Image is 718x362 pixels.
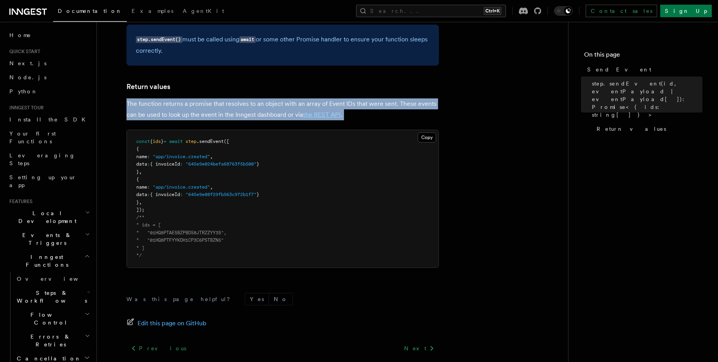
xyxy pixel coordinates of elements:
[6,105,44,111] span: Inngest tour
[185,139,196,144] span: step
[6,198,32,205] span: Features
[126,341,191,355] a: Previous
[136,230,226,235] span: * "01HQ8PTAESBZPBDS8JTRZZYY3S",
[9,31,31,39] span: Home
[269,293,292,305] button: No
[137,318,207,329] span: Edit this page on GitHub
[6,148,92,170] a: Leveraging Steps
[257,161,259,167] span: }
[14,330,92,351] button: Errors & Retries
[180,192,183,197] span: :
[136,177,139,182] span: {
[136,154,147,159] span: name
[257,192,259,197] span: }
[196,139,224,144] span: .sendEvent
[136,36,182,43] code: step.sendEvent()
[17,276,97,282] span: Overview
[185,192,257,197] span: "645e9e08f29fb563c972b1f7"
[180,161,183,167] span: :
[185,161,257,167] span: "645e9e024befa68763f5b500"
[136,192,147,197] span: data
[6,127,92,148] a: Your first Functions
[592,80,702,119] span: step.sendEvent(id, eventPayload | eventPayload[]): Promise<{ ids: string[] }>
[147,192,150,197] span: :
[14,308,92,330] button: Flow Control
[150,139,153,144] span: {
[303,111,341,118] a: the REST API
[660,5,712,17] a: Sign Up
[126,98,439,120] p: The function returns a promise that resolves to an object with an array of Event IDs that were se...
[126,295,235,303] p: Was this page helpful?
[356,5,506,17] button: Search...Ctrl+K
[153,139,161,144] span: ids
[9,60,46,66] span: Next.js
[6,253,84,269] span: Inngest Functions
[584,62,702,77] a: Send Event
[586,5,657,17] a: Contact sales
[597,125,666,133] span: Return values
[53,2,127,22] a: Documentation
[6,209,85,225] span: Local Development
[127,2,178,21] a: Examples
[136,237,224,243] span: * "01HQ8PTFYYKDH1CP3C6PSTBZN5"
[584,50,702,62] h4: On this page
[178,2,229,21] a: AgentKit
[169,139,183,144] span: await
[224,139,229,144] span: ([
[136,169,139,175] span: }
[6,84,92,98] a: Python
[136,222,161,228] span: * ids = [
[136,34,429,56] p: must be called using or some other Promise handler to ensure your function sleeps correctly.
[14,272,92,286] a: Overview
[6,250,92,272] button: Inngest Functions
[554,6,573,16] button: Toggle dark mode
[210,184,213,190] span: ,
[136,146,139,152] span: {
[9,130,56,144] span: Your first Functions
[9,174,77,188] span: Setting up your app
[6,70,92,84] a: Node.js
[150,192,180,197] span: { invoiceId
[6,56,92,70] a: Next.js
[136,207,144,212] span: ]);
[147,184,150,190] span: :
[132,8,173,14] span: Examples
[183,8,224,14] span: AgentKit
[593,122,702,136] a: Return values
[136,139,150,144] span: const
[399,341,439,355] a: Next
[210,154,213,159] span: ,
[164,139,166,144] span: =
[484,7,501,15] kbd: Ctrl+K
[589,77,702,122] a: step.sendEvent(id, eventPayload | eventPayload[]): Promise<{ ids: string[] }>
[14,286,92,308] button: Steps & Workflows
[6,206,92,228] button: Local Development
[418,132,436,143] button: Copy
[139,200,142,205] span: ,
[14,311,85,326] span: Flow Control
[6,48,40,55] span: Quick start
[147,161,150,167] span: :
[58,8,122,14] span: Documentation
[245,293,269,305] button: Yes
[587,66,651,73] span: Send Event
[6,112,92,127] a: Install the SDK
[239,36,256,43] code: await
[6,231,85,247] span: Events & Triggers
[6,228,92,250] button: Events & Triggers
[136,200,139,205] span: }
[161,139,164,144] span: }
[14,289,87,305] span: Steps & Workflows
[153,184,210,190] span: "app/invoice.created"
[153,154,210,159] span: "app/invoice.created"
[126,318,207,329] a: Edit this page on GitHub
[136,161,147,167] span: data
[150,161,180,167] span: { invoiceId
[14,333,85,348] span: Errors & Retries
[9,116,90,123] span: Install the SDK
[147,154,150,159] span: :
[136,184,147,190] span: name
[9,88,38,95] span: Python
[126,81,170,92] a: Return values
[6,28,92,42] a: Home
